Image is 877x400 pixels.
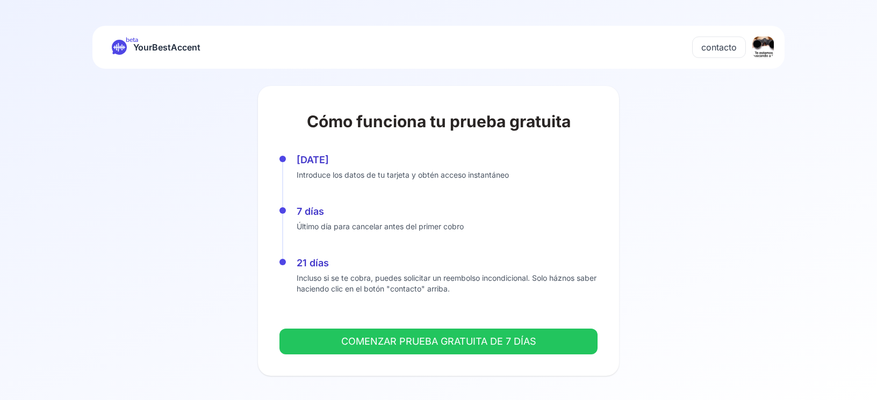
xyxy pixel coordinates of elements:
[297,273,598,294] p: Incluso si se te cobra, puedes solicitar un reembolso incondicional. Solo háznos saber haciendo c...
[133,40,200,55] span: YourBestAccent
[752,37,774,58] img: SP
[103,40,209,55] a: betaYourBestAccent
[297,256,598,271] p: 21 días
[692,37,746,58] button: contacto
[126,35,138,44] span: beta
[297,152,598,168] p: [DATE]
[297,170,598,180] p: Introduce los datos de tu tarjeta y obtén acceso instantáneo
[267,112,610,131] h2: Cómo funciona tu prueba gratuita
[297,204,598,219] p: 7 días
[279,329,598,354] button: COMENZAR PRUEBA GRATUITA DE 7 DÍAS
[297,221,598,232] p: Último día para cancelar antes del primer cobro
